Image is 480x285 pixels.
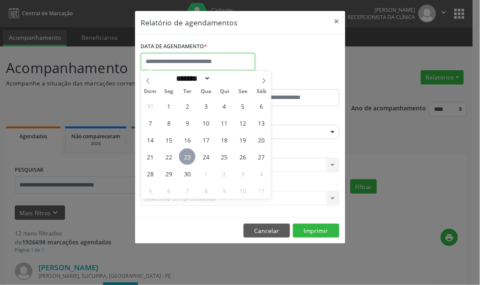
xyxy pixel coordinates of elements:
[215,89,234,94] span: Qui
[179,148,195,165] span: Setembro 23, 2025
[160,98,177,114] span: Setembro 1, 2025
[198,165,214,182] span: Outubro 1, 2025
[179,115,195,131] span: Setembro 9, 2025
[216,115,233,131] span: Setembro 11, 2025
[252,89,271,94] span: Sáb
[198,182,214,199] span: Outubro 8, 2025
[160,115,177,131] span: Setembro 8, 2025
[253,132,270,148] span: Setembro 20, 2025
[160,132,177,148] span: Setembro 15, 2025
[253,165,270,182] span: Outubro 4, 2025
[198,98,214,114] span: Setembro 3, 2025
[142,115,158,131] span: Setembro 7, 2025
[179,165,195,182] span: Setembro 30, 2025
[160,148,177,165] span: Setembro 22, 2025
[328,11,345,32] button: Close
[141,40,207,53] label: DATA DE AGENDAMENTO
[141,89,160,94] span: Dom
[142,148,158,165] span: Setembro 21, 2025
[160,182,177,199] span: Outubro 6, 2025
[216,98,233,114] span: Setembro 4, 2025
[235,132,251,148] span: Setembro 19, 2025
[216,148,233,165] span: Setembro 25, 2025
[253,115,270,131] span: Setembro 13, 2025
[235,165,251,182] span: Outubro 3, 2025
[160,89,178,94] span: Seg
[253,182,270,199] span: Outubro 11, 2025
[244,224,290,238] button: Cancelar
[235,182,251,199] span: Outubro 10, 2025
[160,165,177,182] span: Setembro 29, 2025
[142,132,158,148] span: Setembro 14, 2025
[178,89,197,94] span: Ter
[211,74,239,83] input: Year
[253,98,270,114] span: Setembro 6, 2025
[179,132,195,148] span: Setembro 16, 2025
[216,182,233,199] span: Outubro 9, 2025
[142,182,158,199] span: Outubro 5, 2025
[235,148,251,165] span: Setembro 26, 2025
[142,165,158,182] span: Setembro 28, 2025
[141,17,238,28] h5: Relatório de agendamentos
[253,148,270,165] span: Setembro 27, 2025
[235,98,251,114] span: Setembro 5, 2025
[197,89,215,94] span: Qua
[293,224,339,238] button: Imprimir
[179,182,195,199] span: Outubro 7, 2025
[235,115,251,131] span: Setembro 12, 2025
[234,89,252,94] span: Sex
[216,165,233,182] span: Outubro 2, 2025
[198,115,214,131] span: Setembro 10, 2025
[242,76,339,89] label: ATÉ
[142,98,158,114] span: Agosto 31, 2025
[174,74,211,83] select: Month
[179,98,195,114] span: Setembro 2, 2025
[198,148,214,165] span: Setembro 24, 2025
[216,132,233,148] span: Setembro 18, 2025
[198,132,214,148] span: Setembro 17, 2025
